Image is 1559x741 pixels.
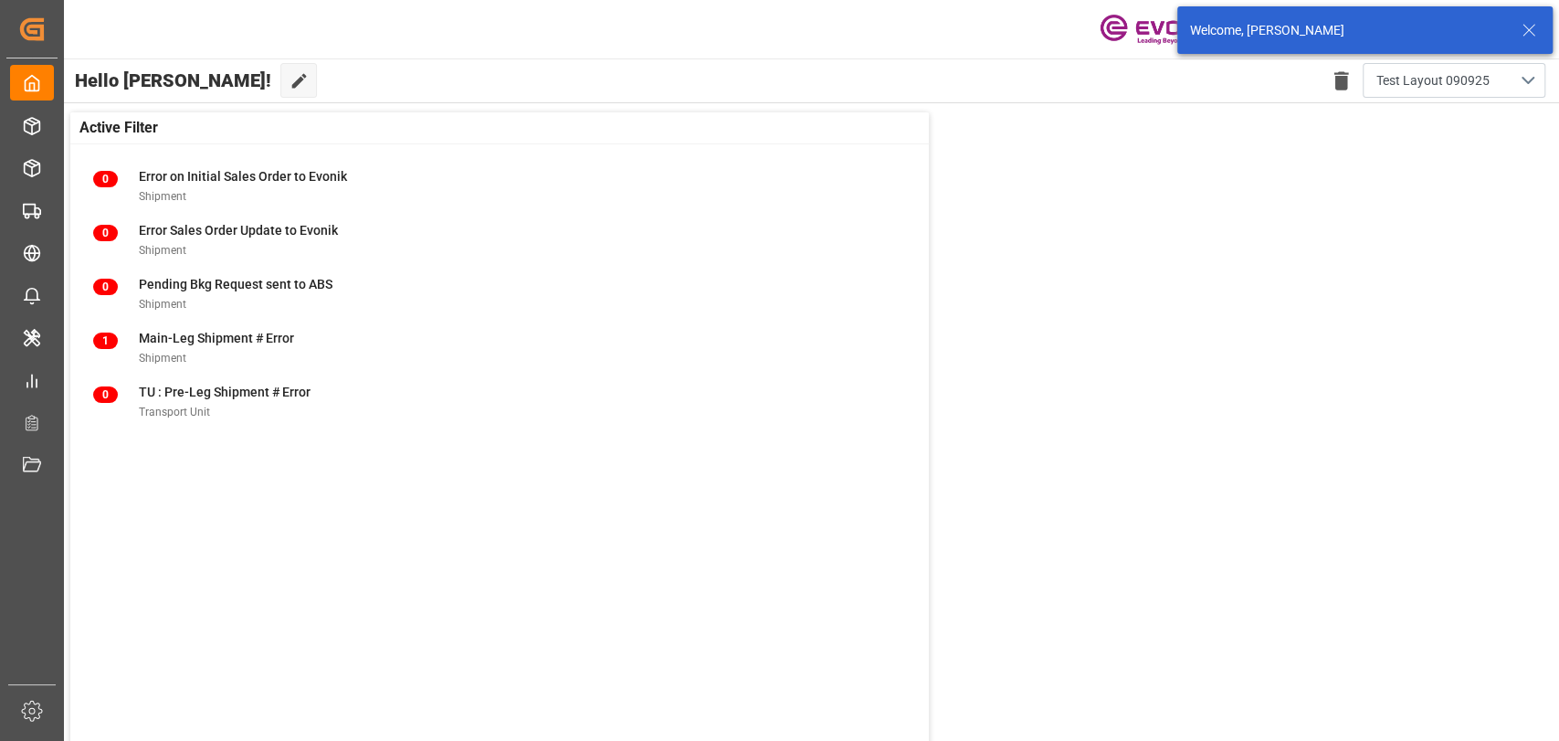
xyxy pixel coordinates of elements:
span: 1 [93,333,118,349]
a: 0TU : Pre-Leg Shipment # ErrorTransport Unit [93,383,906,421]
span: 0 [93,225,118,241]
a: 0Error on Initial Sales Order to EvonikShipment [93,167,906,206]
span: Transport Unit [139,406,210,418]
span: 0 [93,171,118,187]
span: Error on Initial Sales Order to Evonik [139,169,347,184]
span: 0 [93,386,118,403]
span: Shipment [139,190,186,203]
div: Welcome, [PERSON_NAME] [1190,21,1504,40]
span: Main-Leg Shipment # Error [139,331,294,345]
span: Shipment [139,298,186,311]
span: Shipment [139,352,186,365]
span: Pending Bkg Request sent to ABS [139,277,332,291]
button: open menu [1363,63,1545,98]
span: Error Sales Order Update to Evonik [139,223,338,238]
span: 0 [93,279,118,295]
span: Test Layout 090925 [1376,71,1490,90]
img: Evonik-brand-mark-Deep-Purple-RGB.jpeg_1700498283.jpeg [1100,14,1218,46]
span: Active Filter [79,117,158,139]
a: 0Pending Bkg Request sent to ABSShipment [93,275,906,313]
a: 1Main-Leg Shipment # ErrorShipment [93,329,906,367]
span: Hello [PERSON_NAME]! [75,63,271,98]
span: TU : Pre-Leg Shipment # Error [139,385,311,399]
a: 0Error Sales Order Update to EvonikShipment [93,221,906,259]
span: Shipment [139,244,186,257]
